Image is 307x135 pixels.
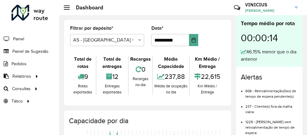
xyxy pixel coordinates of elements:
[245,84,298,99] li: 608 - Retroalimentação(ões) de tempo de espera pendente(s)
[12,73,31,79] span: Relatórios
[70,25,113,32] label: Filtrar por depósito
[130,76,151,88] div: Recargas no dia
[130,63,151,76] div: 0
[69,116,225,125] h4: Capacidade por dia
[241,48,298,63] div: 46,15% menor que o dia anterior
[11,61,27,67] span: Pedidos
[72,70,94,83] div: 9
[154,70,188,83] div: 237,88
[70,4,103,11] h2: Dashboard
[12,86,31,92] span: Consultas
[98,83,127,95] div: Entregas exportadas
[231,1,244,14] a: Contato Rápido
[151,25,163,32] label: Data
[245,8,290,13] span: [PERSON_NAME]
[131,36,137,44] span: Clear all
[245,99,298,115] li: 237 - Cliente(s) fora da malha viária
[130,56,151,63] div: Recargas
[191,70,224,83] div: 22,615
[154,56,188,70] div: Média Capacidade
[154,83,188,95] div: Média de ocupação no dia
[191,56,224,70] div: Km Médio / Entrega
[98,56,127,70] div: Total de entregas
[11,98,23,104] span: Tático
[98,70,127,83] div: 12
[241,28,298,48] div: 00:00:14
[241,73,298,81] h4: Alertas
[72,56,94,70] div: Total de rotas
[245,2,290,8] h3: VINICIUS
[72,83,94,95] div: Rotas exportadas
[12,48,48,55] span: Painel de Sugestão
[13,36,24,42] span: Painel
[241,19,298,28] div: Tempo médio por rota
[191,83,224,95] div: Km Médio / Entrega
[189,34,198,46] button: Choose Date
